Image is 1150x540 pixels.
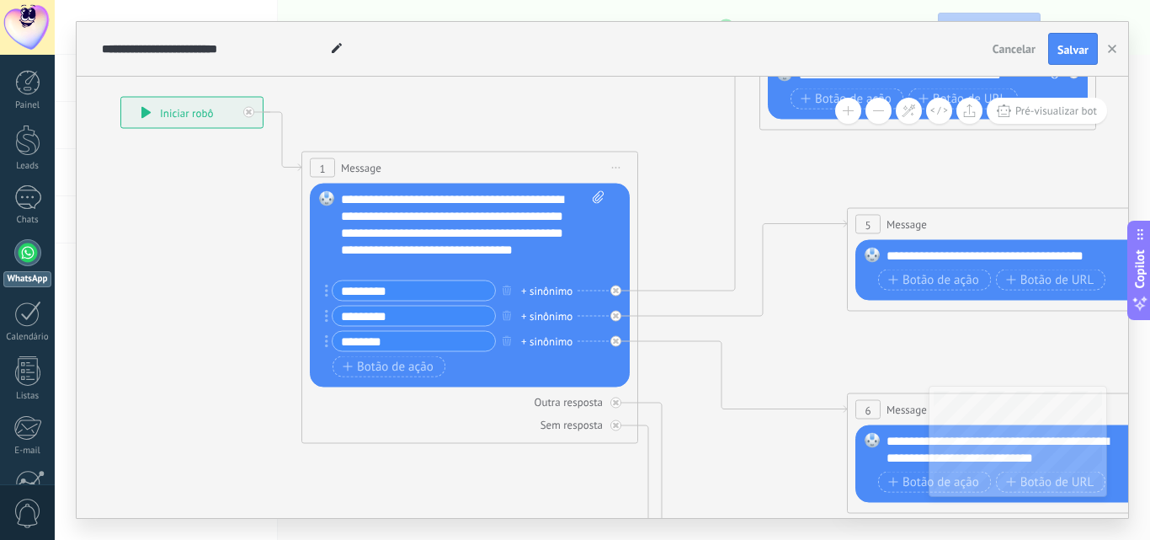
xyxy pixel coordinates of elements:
button: Botão de ação [791,88,903,110]
span: Salvar [1057,44,1089,56]
span: Botão de ação [801,92,892,105]
span: 1 [319,161,325,175]
div: Chats [3,215,52,226]
div: Listas [3,391,52,402]
span: Message [341,160,381,176]
button: Botão de URL [908,88,1019,110]
div: + sinônimo [521,307,572,324]
span: 6 [865,403,870,417]
div: Painel [3,100,52,111]
div: Calendário [3,332,52,343]
div: E-mail [3,446,52,457]
span: Botão de URL [918,92,1007,105]
div: Outra resposta [535,395,603,409]
button: Botão de ação [878,270,991,291]
span: Botão de ação [888,273,979,286]
button: Pré-visualizar bot [987,98,1107,124]
button: Botão de URL [996,270,1106,291]
button: Botão de ação [333,356,445,377]
span: 5 [865,217,870,232]
button: Salvar [1048,33,1098,65]
button: Cancelar [986,36,1042,61]
button: Botão de ação [878,472,991,493]
div: Leads [3,161,52,172]
div: WhatsApp [3,271,51,287]
span: Botão de ação [343,360,434,373]
span: Botão de ação [888,475,979,489]
div: + sinônimo [521,333,572,350]
div: Iniciar robô [121,98,263,128]
div: + sinônimo [521,282,572,299]
div: Sem resposta [540,418,603,432]
span: Cancelar [993,41,1036,56]
span: Copilot [1131,249,1148,288]
span: Pré-visualizar bot [1015,104,1097,118]
span: Message [886,402,927,418]
span: Message [886,217,927,233]
span: Botão de URL [1006,273,1094,286]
